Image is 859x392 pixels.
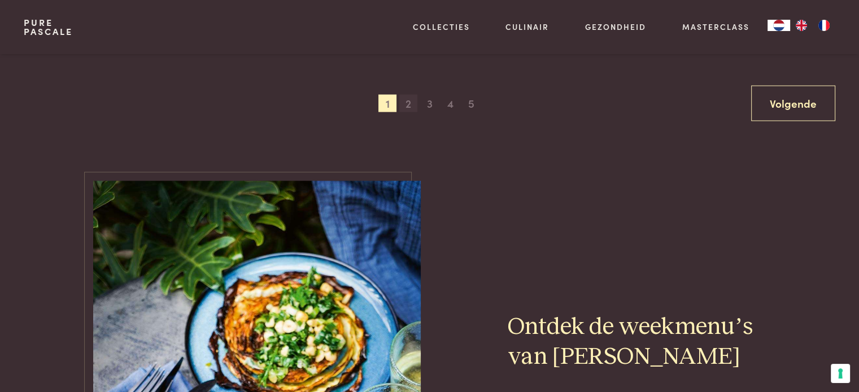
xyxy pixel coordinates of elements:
span: 4 [442,95,460,113]
h2: Ontdek de weekmenu’s van [PERSON_NAME] [508,312,766,372]
span: 5 [463,95,481,113]
a: NL [768,20,790,31]
aside: Language selected: Nederlands [768,20,835,31]
div: Language [768,20,790,31]
a: PurePascale [24,18,73,36]
span: 3 [421,95,439,113]
a: Masterclass [682,21,749,33]
ul: Language list [790,20,835,31]
a: Culinair [505,21,549,33]
a: EN [790,20,813,31]
button: Uw voorkeuren voor toestemming voor trackingtechnologieën [831,364,850,383]
a: FR [813,20,835,31]
a: Collecties [413,21,470,33]
span: 1 [378,95,396,113]
a: Gezondheid [585,21,646,33]
a: Volgende [751,86,835,121]
span: 2 [399,95,417,113]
